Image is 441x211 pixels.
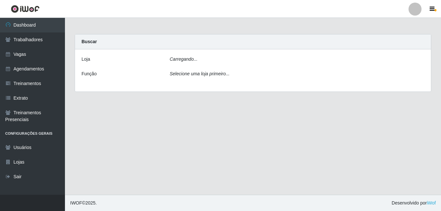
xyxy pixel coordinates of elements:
[82,70,97,77] label: Função
[70,200,82,205] span: IWOF
[82,39,97,44] strong: Buscar
[392,200,436,206] span: Desenvolvido por
[11,5,40,13] img: CoreUI Logo
[170,56,198,62] i: Carregando...
[82,56,90,63] label: Loja
[427,200,436,205] a: iWof
[70,200,97,206] span: © 2025 .
[170,71,230,76] i: Selecione uma loja primeiro...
